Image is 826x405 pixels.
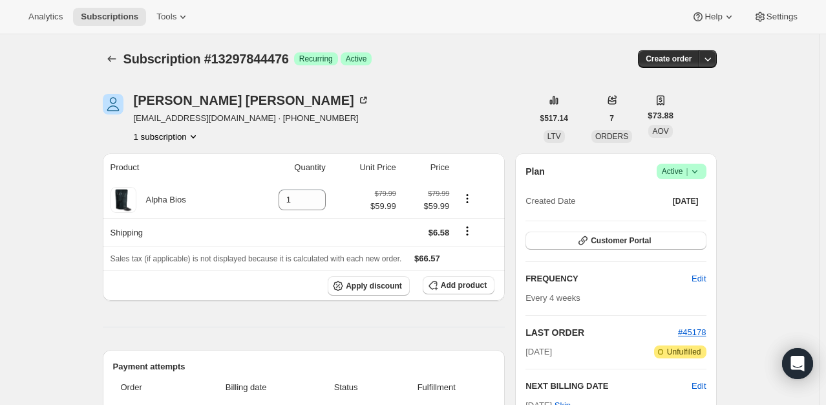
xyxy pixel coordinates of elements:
button: Edit [692,380,706,393]
button: Product actions [134,130,200,143]
button: Subscriptions [103,50,121,68]
th: Quantity [242,153,330,182]
h2: LAST ORDER [525,326,678,339]
button: 7 [602,109,622,127]
span: Created Date [525,195,575,208]
span: [DATE] [673,196,699,206]
button: Help [684,8,743,26]
span: Active [662,165,701,178]
button: Apply discount [328,276,410,296]
span: $59.99 [404,200,450,213]
th: Unit Price [330,153,400,182]
span: Tools [156,12,176,22]
span: Settings [767,12,798,22]
span: Edit [692,272,706,285]
th: Shipping [103,218,242,246]
small: $79.99 [428,190,449,197]
span: 7 [609,113,614,124]
span: $73.88 [648,109,673,122]
span: Help [704,12,722,22]
span: Active [346,54,367,64]
span: Subscription #13297844476 [123,52,289,66]
span: Status [313,381,379,394]
span: Billing date [187,381,306,394]
span: $59.99 [370,200,396,213]
button: Subscriptions [73,8,146,26]
span: [EMAIL_ADDRESS][DOMAIN_NAME] · [PHONE_NUMBER] [134,112,370,125]
h2: Payment attempts [113,360,495,373]
button: #45178 [678,326,706,339]
a: #45178 [678,327,706,337]
button: Edit [684,268,714,289]
span: Shanna Pope [103,94,123,115]
div: [PERSON_NAME] [PERSON_NAME] [134,94,370,107]
span: Create order [646,54,692,64]
span: $66.57 [414,254,440,263]
h2: FREQUENCY [525,272,692,285]
button: Tools [149,8,197,26]
button: Settings [746,8,805,26]
h2: NEXT BILLING DATE [525,380,692,393]
th: Price [400,153,454,182]
span: Sales tax (if applicable) is not displayed because it is calculated with each new order. [111,254,402,263]
th: Product [103,153,242,182]
h2: Plan [525,165,545,178]
button: Add product [423,276,494,294]
span: $517.14 [540,113,568,124]
span: AOV [652,127,668,136]
div: Open Intercom Messenger [782,348,813,379]
div: Alpha Bios [136,193,186,206]
th: Order [113,373,183,402]
span: | [686,166,688,177]
span: Fulfillment [386,381,487,394]
span: Subscriptions [81,12,138,22]
span: Unfulfilled [667,347,701,357]
button: Customer Portal [525,232,706,250]
span: $6.58 [429,228,450,237]
span: Add product [441,280,487,290]
span: [DATE] [525,345,552,358]
span: LTV [547,132,561,141]
button: Product actions [457,192,478,206]
span: Apply discount [346,281,402,291]
button: Analytics [21,8,70,26]
span: Analytics [28,12,63,22]
span: Every 4 weeks [525,293,580,303]
button: $517.14 [533,109,576,127]
button: [DATE] [665,192,706,210]
span: Customer Portal [591,235,651,246]
button: Shipping actions [457,224,478,238]
span: ORDERS [595,132,628,141]
button: Create order [638,50,699,68]
small: $79.99 [375,190,396,197]
span: Recurring [299,54,333,64]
